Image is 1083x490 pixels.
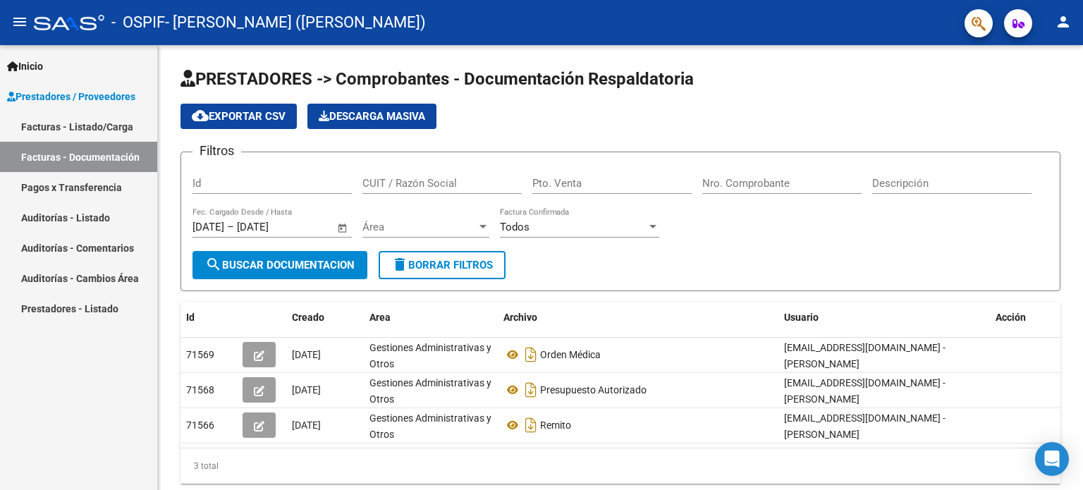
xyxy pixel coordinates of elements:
span: Área [362,221,477,233]
span: Buscar Documentacion [205,259,355,271]
mat-icon: person [1055,13,1072,30]
span: Gestiones Administrativas y Otros [369,342,491,369]
span: [EMAIL_ADDRESS][DOMAIN_NAME] - [PERSON_NAME] [784,377,946,405]
button: Open calendar [335,220,351,236]
span: [DATE] [292,349,321,360]
span: Acción [996,312,1026,323]
datatable-header-cell: Id [180,302,237,333]
i: Descargar documento [522,414,540,436]
input: Fecha fin [237,221,305,233]
mat-icon: menu [11,13,28,30]
span: 71566 [186,419,214,431]
datatable-header-cell: Creado [286,302,364,333]
span: Usuario [784,312,819,323]
span: Borrar Filtros [391,259,493,271]
h3: Filtros [192,141,241,161]
button: Exportar CSV [180,104,297,129]
span: – [227,221,234,233]
span: [DATE] [292,384,321,396]
span: [EMAIL_ADDRESS][DOMAIN_NAME] - [PERSON_NAME] [784,412,946,440]
span: [DATE] [292,419,321,431]
span: Id [186,312,195,323]
span: Prestadores / Proveedores [7,89,135,104]
span: 71568 [186,384,214,396]
button: Borrar Filtros [379,251,506,279]
span: PRESTADORES -> Comprobantes - Documentación Respaldatoria [180,69,694,89]
span: Inicio [7,59,43,74]
span: 71569 [186,349,214,360]
datatable-header-cell: Acción [990,302,1060,333]
span: Presupuesto Autorizado [540,384,647,396]
span: Todos [500,221,530,233]
input: Fecha inicio [192,221,224,233]
mat-icon: delete [391,256,408,273]
span: - OSPIF [111,7,165,38]
i: Descargar documento [522,343,540,366]
i: Descargar documento [522,379,540,401]
datatable-header-cell: Area [364,302,498,333]
app-download-masive: Descarga masiva de comprobantes (adjuntos) [307,104,436,129]
button: Buscar Documentacion [192,251,367,279]
span: - [PERSON_NAME] ([PERSON_NAME]) [165,7,426,38]
span: Orden Médica [540,349,601,360]
span: Area [369,312,391,323]
span: Exportar CSV [192,110,286,123]
mat-icon: cloud_download [192,107,209,124]
span: Gestiones Administrativas y Otros [369,412,491,440]
span: Creado [292,312,324,323]
span: Archivo [503,312,537,323]
button: Descarga Masiva [307,104,436,129]
span: [EMAIL_ADDRESS][DOMAIN_NAME] - [PERSON_NAME] [784,342,946,369]
span: Descarga Masiva [319,110,425,123]
datatable-header-cell: Archivo [498,302,778,333]
mat-icon: search [205,256,222,273]
div: 3 total [180,448,1060,484]
datatable-header-cell: Usuario [778,302,990,333]
span: Gestiones Administrativas y Otros [369,377,491,405]
span: Remito [540,419,571,431]
div: Open Intercom Messenger [1035,442,1069,476]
